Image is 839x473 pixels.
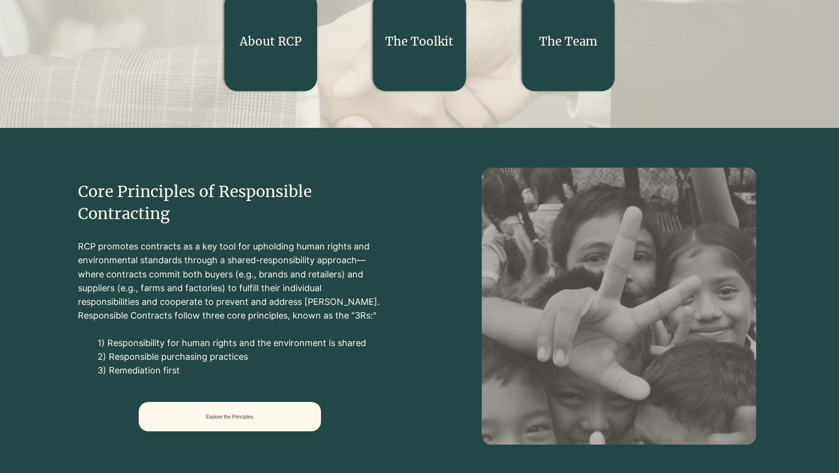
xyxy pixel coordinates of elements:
[240,34,302,49] a: About RCP
[206,414,253,420] span: Explore the Principles
[98,364,382,377] p: 3) Remediation first
[98,350,382,364] p: 2) Responsible purchasing practices
[78,240,382,322] p: RCP promotes contracts as a key tool for upholding human rights and environmental standards throu...
[98,336,382,350] p: 1) Responsibility for human rights and the environment is shared
[78,181,382,225] h2: Core Principles of Responsible Contracting
[139,402,321,431] a: Explore the Principles
[539,34,597,49] a: The Team
[385,34,453,49] a: The Toolkit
